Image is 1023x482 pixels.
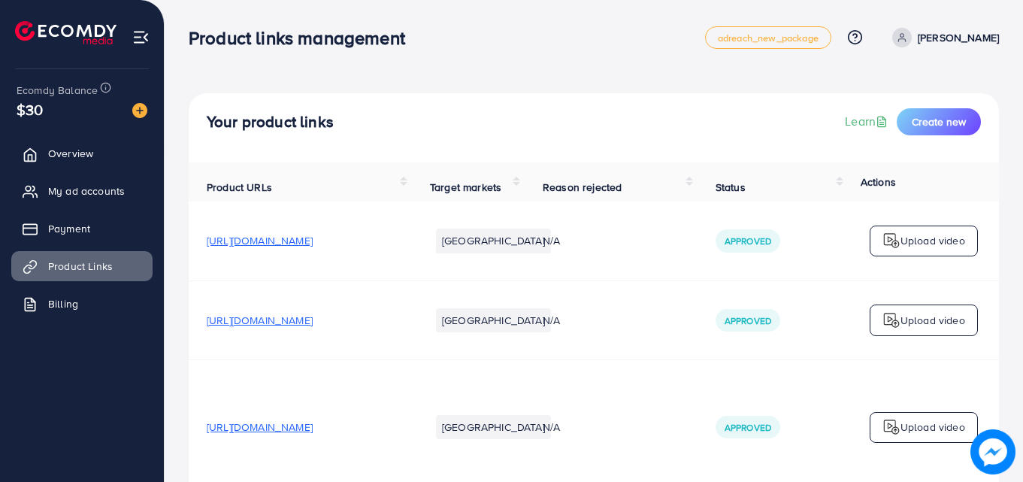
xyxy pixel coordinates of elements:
span: N/A [543,420,560,435]
h3: Product links management [189,27,417,49]
a: Billing [11,289,153,319]
img: logo [882,311,900,329]
span: Reason rejected [543,180,622,195]
img: menu [132,29,150,46]
span: Status [716,180,746,195]
a: Learn [845,113,891,130]
span: Billing [48,296,78,311]
span: Create new [912,114,966,129]
p: Upload video [900,232,965,250]
span: Ecomdy Balance [17,83,98,98]
span: [URL][DOMAIN_NAME] [207,420,313,435]
span: Overview [48,146,93,161]
a: My ad accounts [11,176,153,206]
span: N/A [543,233,560,248]
span: N/A [543,313,560,328]
li: [GEOGRAPHIC_DATA] [436,415,551,439]
span: Payment [48,221,90,236]
span: Product URLs [207,180,272,195]
span: Product Links [48,259,113,274]
span: adreach_new_package [718,33,819,43]
span: Approved [725,421,771,434]
span: Approved [725,314,771,327]
span: Target markets [430,180,501,195]
a: Product Links [11,251,153,281]
h4: Your product links [207,113,334,132]
a: Payment [11,214,153,244]
p: Upload video [900,418,965,436]
img: image [132,103,147,118]
img: logo [882,418,900,436]
li: [GEOGRAPHIC_DATA] [436,229,551,253]
li: [GEOGRAPHIC_DATA] [436,308,551,332]
span: $30 [17,99,43,120]
span: My ad accounts [48,183,125,199]
img: logo [15,21,117,44]
p: Upload video [900,311,965,329]
span: Approved [725,235,771,247]
a: [PERSON_NAME] [886,28,999,47]
img: logo [882,232,900,250]
a: adreach_new_package [705,26,831,49]
span: Actions [861,174,896,189]
span: [URL][DOMAIN_NAME] [207,233,313,248]
span: [URL][DOMAIN_NAME] [207,313,313,328]
button: Create new [897,108,981,135]
a: Overview [11,138,153,168]
img: image [971,430,1014,473]
p: [PERSON_NAME] [918,29,999,47]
